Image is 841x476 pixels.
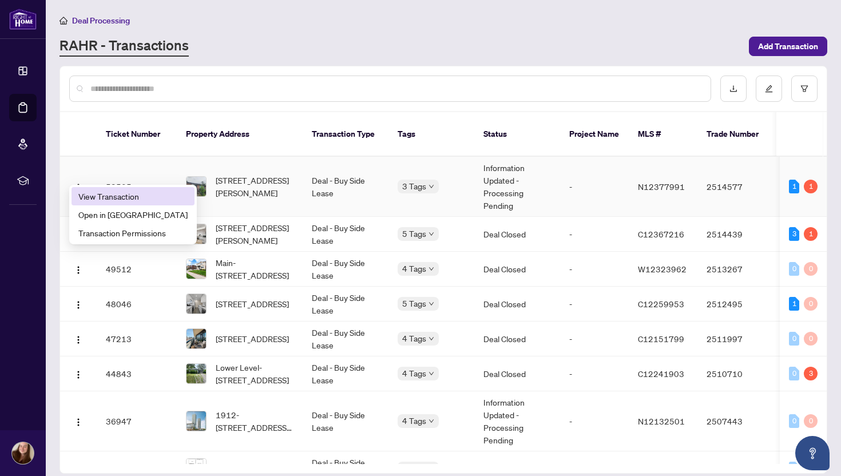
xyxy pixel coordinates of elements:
[697,112,777,157] th: Trade Number
[388,112,474,157] th: Tags
[720,76,747,102] button: download
[795,436,830,470] button: Open asap
[697,322,777,356] td: 2511997
[72,15,130,26] span: Deal Processing
[74,183,83,192] img: Logo
[97,112,177,157] th: Ticket Number
[697,157,777,217] td: 2514577
[789,367,799,380] div: 0
[97,322,177,356] td: 47213
[187,329,206,348] img: thumbnail-img
[638,334,684,344] span: C12151799
[97,391,177,451] td: 36947
[216,332,289,345] span: [STREET_ADDRESS]
[789,180,799,193] div: 1
[749,37,827,56] button: Add Transaction
[12,442,34,464] img: Profile Icon
[638,181,685,192] span: N12377991
[187,259,206,279] img: thumbnail-img
[303,391,388,451] td: Deal - Buy Side Lease
[758,37,818,55] span: Add Transaction
[474,356,560,391] td: Deal Closed
[402,367,426,380] span: 4 Tags
[78,227,188,239] span: Transaction Permissions
[216,174,293,199] span: [STREET_ADDRESS][PERSON_NAME]
[402,414,426,427] span: 4 Tags
[474,252,560,287] td: Deal Closed
[303,157,388,217] td: Deal - Buy Side Lease
[9,9,37,30] img: logo
[74,300,83,310] img: Logo
[474,217,560,252] td: Deal Closed
[560,157,629,217] td: -
[177,112,303,157] th: Property Address
[804,332,818,346] div: 0
[74,265,83,275] img: Logo
[216,462,289,475] span: [STREET_ADDRESS]
[303,112,388,157] th: Transaction Type
[697,356,777,391] td: 2510710
[429,231,434,237] span: down
[303,217,388,252] td: Deal - Buy Side Lease
[804,414,818,428] div: 0
[78,190,188,203] span: View Transaction
[560,356,629,391] td: -
[402,180,426,193] span: 3 Tags
[97,252,177,287] td: 49512
[429,336,434,342] span: down
[560,252,629,287] td: -
[303,356,388,391] td: Deal - Buy Side Lease
[638,463,684,474] span: C12055542
[402,332,426,345] span: 4 Tags
[402,297,426,310] span: 5 Tags
[187,411,206,431] img: thumbnail-img
[789,262,799,276] div: 0
[429,184,434,189] span: down
[474,157,560,217] td: Information Updated - Processing Pending
[560,287,629,322] td: -
[765,85,773,93] span: edit
[629,112,697,157] th: MLS #
[74,370,83,379] img: Logo
[474,322,560,356] td: Deal Closed
[97,157,177,217] td: 52505
[560,391,629,451] td: -
[69,412,88,430] button: Logo
[97,356,177,391] td: 44843
[216,221,293,247] span: [STREET_ADDRESS][PERSON_NAME]
[429,371,434,376] span: down
[187,294,206,314] img: thumbnail-img
[216,297,289,310] span: [STREET_ADDRESS]
[804,297,818,311] div: 0
[74,418,83,427] img: Logo
[697,252,777,287] td: 2513267
[187,364,206,383] img: thumbnail-img
[429,418,434,424] span: down
[804,367,818,380] div: 3
[697,217,777,252] td: 2514439
[804,180,818,193] div: 1
[789,332,799,346] div: 0
[638,229,684,239] span: C12367216
[216,408,293,434] span: 1912-[STREET_ADDRESS][PERSON_NAME]
[638,299,684,309] span: C12259953
[402,462,426,475] span: 4 Tags
[804,262,818,276] div: 0
[69,260,88,278] button: Logo
[474,112,560,157] th: Status
[638,368,684,379] span: C12241903
[697,391,777,451] td: 2507443
[69,330,88,348] button: Logo
[729,85,737,93] span: download
[402,227,426,240] span: 5 Tags
[69,177,88,196] button: Logo
[69,364,88,383] button: Logo
[97,287,177,322] td: 48046
[59,17,68,25] span: home
[216,361,293,386] span: Lower Level-[STREET_ADDRESS]
[78,208,188,221] span: Open in [GEOGRAPHIC_DATA]
[187,177,206,196] img: thumbnail-img
[560,322,629,356] td: -
[74,335,83,344] img: Logo
[69,295,88,313] button: Logo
